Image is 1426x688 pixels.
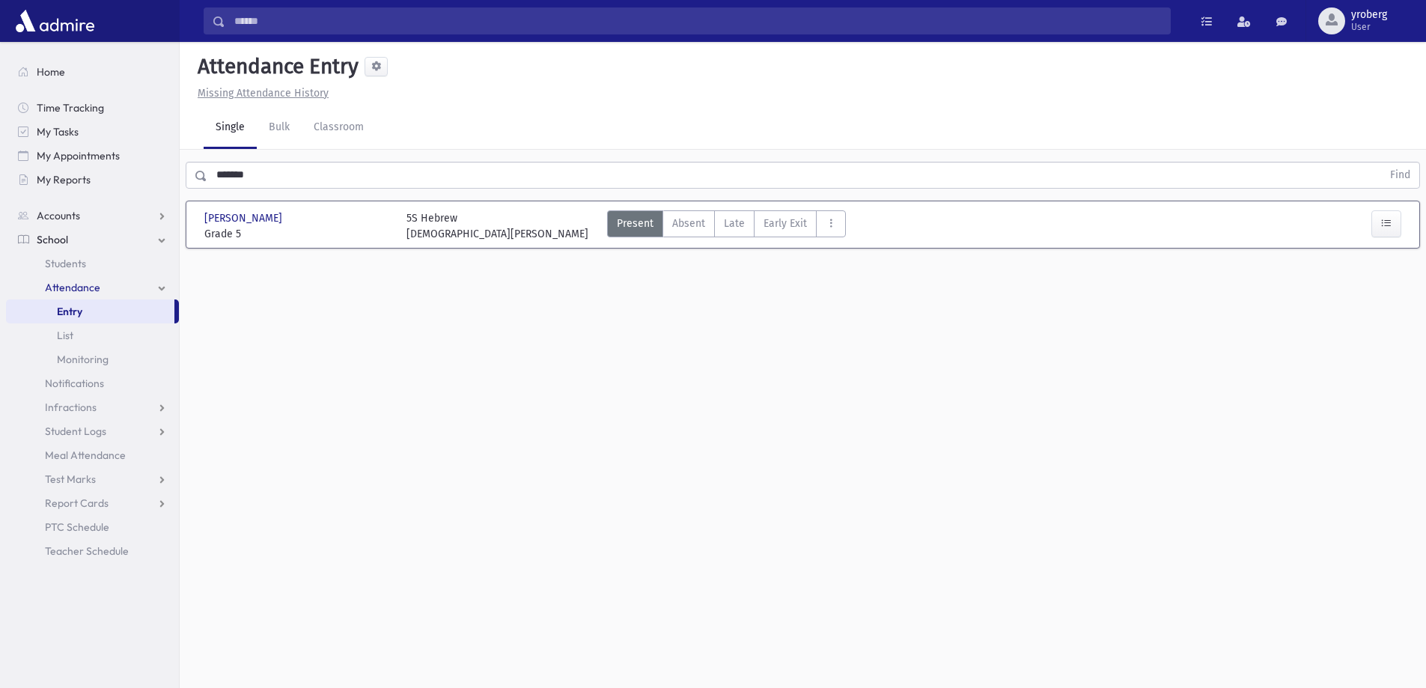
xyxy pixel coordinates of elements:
a: Student Logs [6,419,179,443]
a: Entry [6,299,174,323]
a: Notifications [6,371,179,395]
span: Entry [57,305,82,318]
span: Late [724,216,745,231]
a: Students [6,252,179,275]
a: Classroom [302,107,376,149]
a: My Appointments [6,144,179,168]
a: Test Marks [6,467,179,491]
span: Early Exit [764,216,807,231]
a: Single [204,107,257,149]
span: School [37,233,68,246]
span: Absent [672,216,705,231]
span: Monitoring [57,353,109,366]
h5: Attendance Entry [192,54,359,79]
a: Time Tracking [6,96,179,120]
img: AdmirePro [12,6,98,36]
span: User [1351,21,1387,33]
span: PTC Schedule [45,520,109,534]
a: List [6,323,179,347]
span: Test Marks [45,472,96,486]
span: My Reports [37,173,91,186]
span: Time Tracking [37,101,104,115]
span: Grade 5 [204,226,391,242]
a: Teacher Schedule [6,539,179,563]
span: Teacher Schedule [45,544,129,558]
a: My Reports [6,168,179,192]
input: Search [225,7,1170,34]
span: Home [37,65,65,79]
span: Attendance [45,281,100,294]
span: My Tasks [37,125,79,138]
div: AttTypes [607,210,846,242]
a: PTC Schedule [6,515,179,539]
span: Students [45,257,86,270]
a: Report Cards [6,491,179,515]
a: Monitoring [6,347,179,371]
span: Meal Attendance [45,448,126,462]
span: Present [617,216,653,231]
a: School [6,228,179,252]
span: yroberg [1351,9,1387,21]
a: Attendance [6,275,179,299]
a: Missing Attendance History [192,87,329,100]
span: Infractions [45,401,97,414]
span: List [57,329,73,342]
span: [PERSON_NAME] [204,210,285,226]
button: Find [1381,162,1419,188]
span: Accounts [37,209,80,222]
div: 5S Hebrew [DEMOGRAPHIC_DATA][PERSON_NAME] [406,210,588,242]
a: Bulk [257,107,302,149]
span: Report Cards [45,496,109,510]
span: My Appointments [37,149,120,162]
span: Notifications [45,377,104,390]
u: Missing Attendance History [198,87,329,100]
a: My Tasks [6,120,179,144]
a: Meal Attendance [6,443,179,467]
a: Accounts [6,204,179,228]
span: Student Logs [45,424,106,438]
a: Infractions [6,395,179,419]
a: Home [6,60,179,84]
